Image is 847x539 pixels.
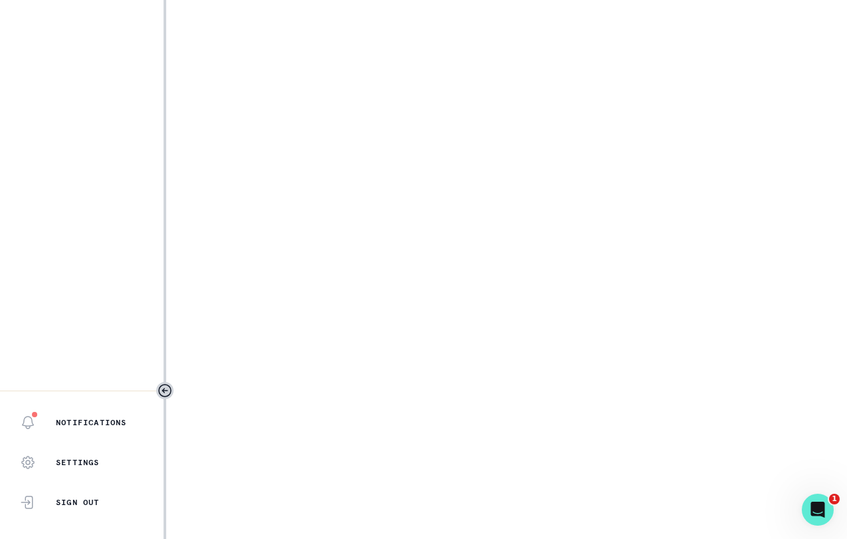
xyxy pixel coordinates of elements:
[56,457,100,468] p: Settings
[56,417,127,428] p: Notifications
[829,494,840,504] span: 1
[56,497,100,508] p: Sign Out
[156,382,174,399] button: Toggle sidebar
[802,494,834,526] iframe: Intercom live chat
